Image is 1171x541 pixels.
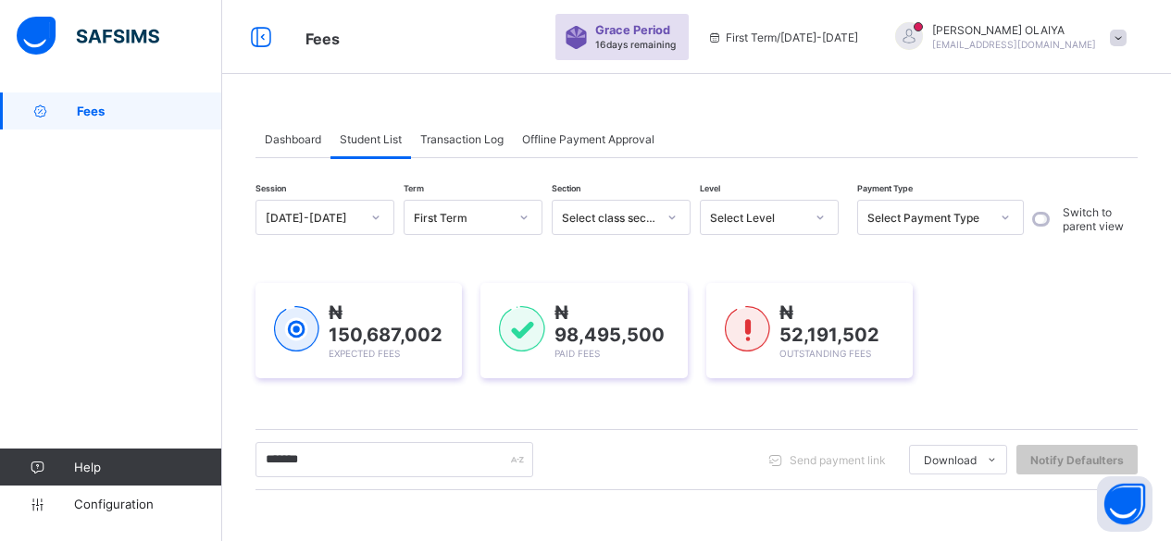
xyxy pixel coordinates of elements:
[17,17,159,55] img: safsims
[340,132,402,146] span: Student List
[74,460,221,474] span: Help
[499,306,544,352] img: paid-1.3eb1404cbcb1d3b736510a26bbfa3ccb.svg
[1063,205,1133,233] label: Switch to parent view
[932,23,1096,37] span: [PERSON_NAME] OLAIYA
[554,348,600,359] span: Paid Fees
[522,132,654,146] span: Offline Payment Approval
[329,348,400,359] span: Expected Fees
[77,104,222,118] span: Fees
[779,301,879,346] span: ₦ 52,191,502
[932,39,1096,50] span: [EMAIL_ADDRESS][DOMAIN_NAME]
[565,26,588,49] img: sticker-purple.71386a28dfed39d6af7621340158ba97.svg
[562,211,656,225] div: Select class section
[329,301,442,346] span: ₦ 150,687,002
[74,497,221,511] span: Configuration
[265,132,321,146] span: Dashboard
[595,23,670,37] span: Grace Period
[924,453,977,467] span: Download
[274,306,319,352] img: expected-1.03dd87d44185fb6c27cc9b2570c10499.svg
[857,183,913,193] span: Payment Type
[414,211,508,225] div: First Term
[404,183,424,193] span: Term
[305,30,340,48] span: Fees
[255,183,286,193] span: Session
[552,183,580,193] span: Section
[877,22,1136,53] div: CHRISTYOLAIYA
[266,211,360,225] div: [DATE]-[DATE]
[710,211,804,225] div: Select Level
[595,39,676,50] span: 16 days remaining
[725,306,770,352] img: outstanding-1.146d663e52f09953f639664a84e30106.svg
[1097,476,1152,532] button: Open asap
[420,132,504,146] span: Transaction Log
[554,301,665,346] span: ₦ 98,495,500
[779,348,871,359] span: Outstanding Fees
[867,211,990,225] div: Select Payment Type
[1030,453,1124,467] span: Notify Defaulters
[707,31,858,44] span: session/term information
[790,453,886,467] span: Send payment link
[700,183,720,193] span: Level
